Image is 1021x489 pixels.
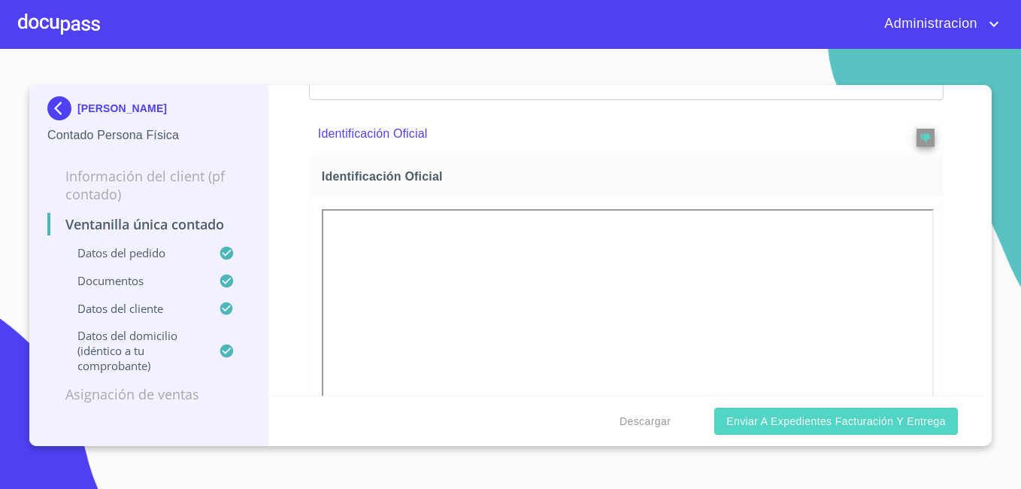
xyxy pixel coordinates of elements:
[726,412,946,431] span: Enviar a Expedientes Facturación y Entrega
[47,167,250,203] p: Información del Client (PF contado)
[916,129,935,147] button: reject
[47,301,219,316] p: Datos del cliente
[714,408,958,436] button: Enviar a Expedientes Facturación y Entrega
[47,96,250,126] div: [PERSON_NAME]
[318,125,873,143] p: Identificación Oficial
[620,412,671,431] span: Descargar
[47,126,250,144] p: Contado Persona Física
[873,12,1003,36] button: account of current user
[47,328,219,373] p: Datos del domicilio (idéntico a tu comprobante)
[47,273,219,288] p: Documentos
[322,169,937,184] span: Identificación Oficial
[47,215,250,233] p: Ventanilla única contado
[614,408,677,436] button: Descargar
[77,102,167,114] p: [PERSON_NAME]
[47,96,77,120] img: Docupass spot blue
[47,245,219,260] p: Datos del pedido
[47,385,250,403] p: Asignación de Ventas
[873,12,985,36] span: Administracion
